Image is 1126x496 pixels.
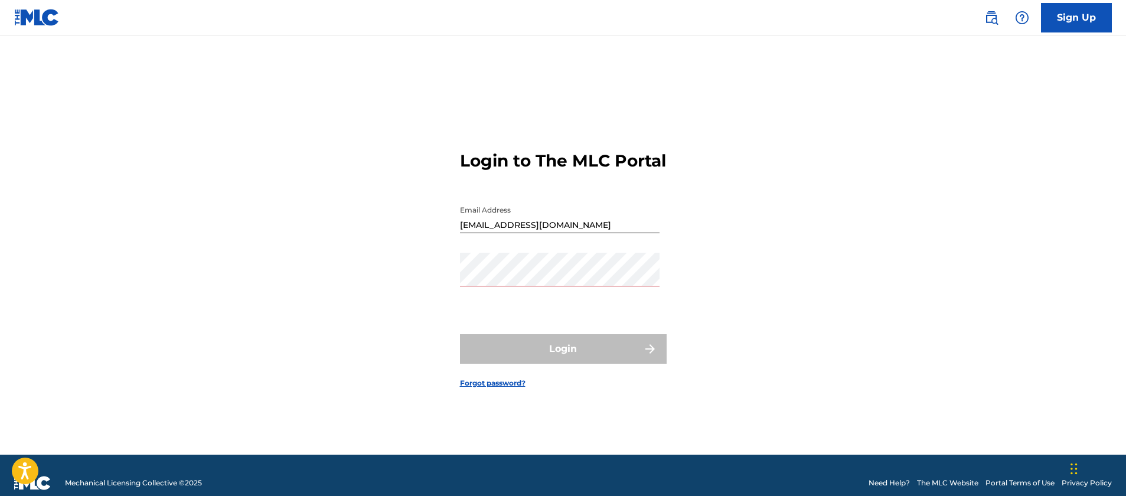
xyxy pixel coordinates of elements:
iframe: Chat Widget [1067,439,1126,496]
a: The MLC Website [917,478,978,488]
h3: Login to The MLC Portal [460,151,666,171]
a: Sign Up [1041,3,1112,32]
a: Privacy Policy [1062,478,1112,488]
div: Help [1010,6,1034,30]
a: Need Help? [869,478,910,488]
a: Forgot password? [460,378,526,389]
div: Drag [1070,451,1078,487]
a: Public Search [980,6,1003,30]
span: Mechanical Licensing Collective © 2025 [65,478,202,488]
img: help [1015,11,1029,25]
img: MLC Logo [14,9,60,26]
img: logo [14,476,51,490]
img: search [984,11,998,25]
a: Portal Terms of Use [985,478,1055,488]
